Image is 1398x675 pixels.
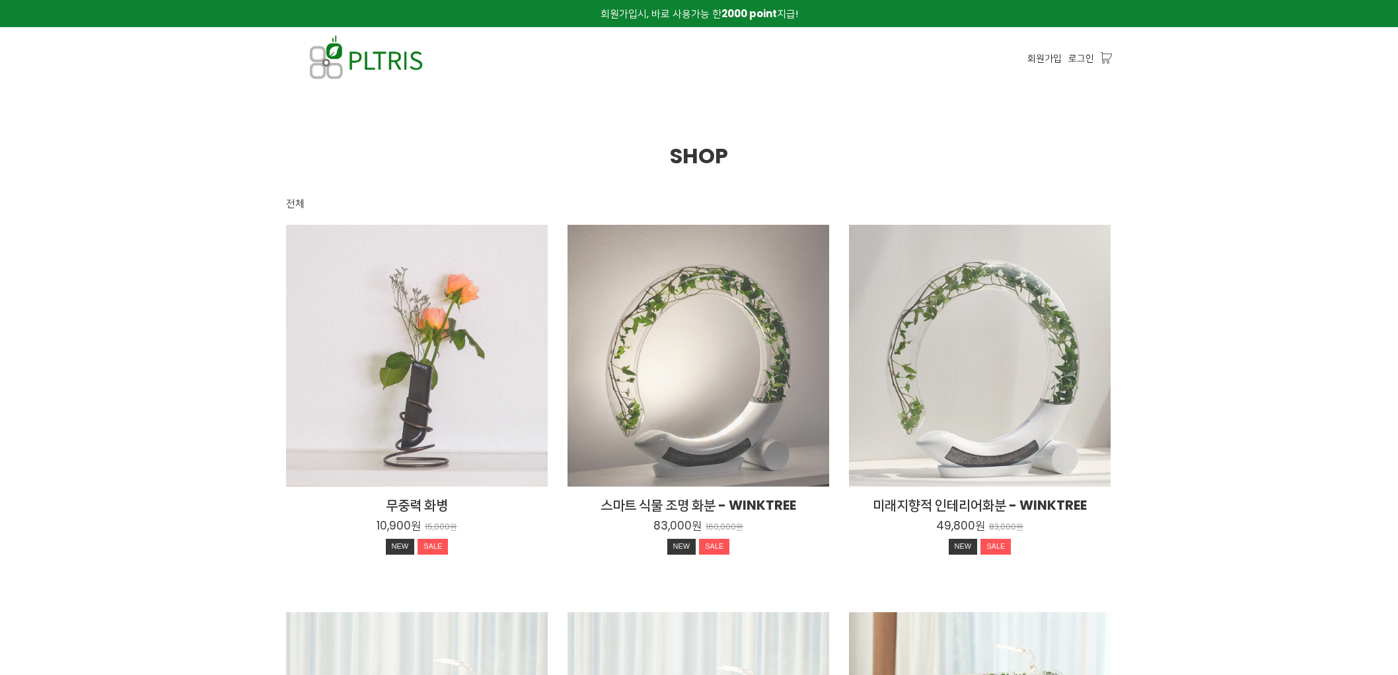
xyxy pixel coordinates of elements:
[699,539,729,555] div: SALE
[849,496,1111,514] h2: 미래지향적 인테리어화분 - WINKTREE
[377,518,421,533] p: 10,900원
[721,7,777,20] strong: 2000 point
[425,522,457,532] p: 15,000원
[286,496,548,514] h2: 무중력 화병
[286,496,548,558] a: 무중력 화병 10,900원 15,000원 NEWSALE
[980,539,1011,555] div: SALE
[936,518,985,533] p: 49,800원
[706,522,743,532] p: 160,000원
[1027,51,1062,65] a: 회원가입
[849,496,1111,558] a: 미래지향적 인테리어화분 - WINKTREE 49,800원 83,000원 NEWSALE
[418,539,448,555] div: SALE
[601,7,798,20] span: 회원가입시, 바로 사용가능 한 지급!
[949,539,978,555] div: NEW
[670,141,728,171] span: SHOP
[653,518,702,533] p: 83,000원
[568,496,829,558] a: 스마트 식물 조명 화분 - WINKTREE 83,000원 160,000원 NEWSALE
[989,522,1023,532] p: 83,000원
[667,539,696,555] div: NEW
[286,196,305,212] div: 전체
[568,496,829,514] h2: 스마트 식물 조명 화분 - WINKTREE
[386,539,415,555] div: NEW
[1068,51,1094,65] a: 로그인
